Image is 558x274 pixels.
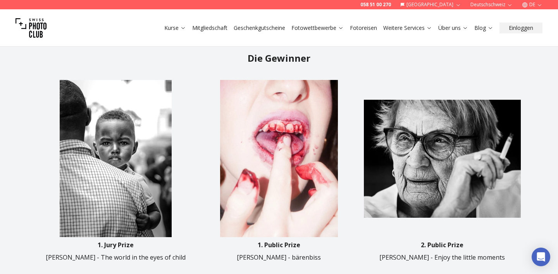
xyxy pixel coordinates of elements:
p: 2. Public Prize [421,240,463,250]
button: Kurse [161,23,189,33]
a: Fotoreisen [350,24,377,32]
button: Weitere Services [380,23,435,33]
img: Swiss photo club [15,12,46,43]
button: Mitgliedschaft [189,23,231,33]
button: Fotoreisen [347,23,380,33]
img: image [364,80,521,237]
p: [PERSON_NAME] - bärenbiss [237,253,321,262]
a: Blog [474,24,493,32]
a: Fotowettbewerbe [291,24,344,32]
a: Kurse [164,24,186,32]
a: 058 51 00 270 [360,2,391,8]
img: image [37,80,194,237]
p: 1. Public Prize [258,240,300,250]
button: Blog [471,23,496,33]
img: image [200,80,357,237]
p: [PERSON_NAME] - Enjoy the little moments [379,253,505,262]
button: Über uns [435,23,471,33]
a: Geschenkgutscheine [234,24,285,32]
a: Mitgliedschaft [192,24,227,32]
p: [PERSON_NAME] - The world in the eyes of child [46,253,186,262]
p: 1. Jury Prize [98,240,134,250]
a: Weitere Services [383,24,432,32]
div: Open Intercom Messenger [532,248,550,266]
a: Über uns [438,24,468,32]
h2: Die Gewinner [37,52,521,64]
button: Einloggen [499,23,542,33]
button: Geschenkgutscheine [231,23,288,33]
button: Fotowettbewerbe [288,23,347,33]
